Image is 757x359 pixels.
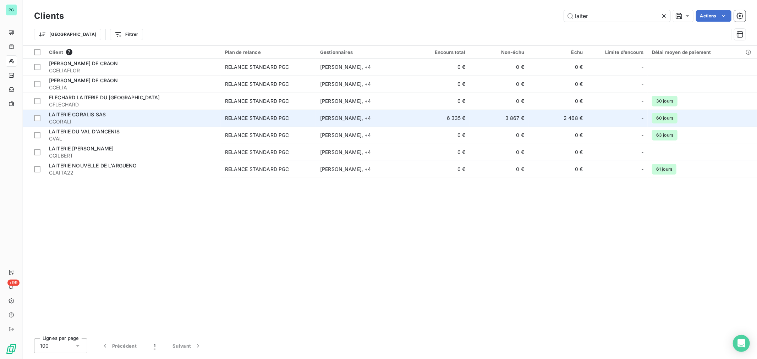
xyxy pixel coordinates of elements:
[652,130,678,140] span: 63 jours
[49,118,216,125] span: CCORALI
[49,135,216,142] span: CVAL
[533,49,583,55] div: Échu
[6,4,17,16] div: PG
[528,144,587,161] td: 0 €
[225,115,289,122] div: RELANCE STANDARD PGC
[528,59,587,76] td: 0 €
[470,59,528,76] td: 0 €
[49,169,216,176] span: CLAITA22
[49,60,118,66] span: [PERSON_NAME] DE CRAON
[733,335,750,352] div: Open Intercom Messenger
[641,98,643,105] span: -
[49,49,63,55] span: Client
[641,81,643,88] span: -
[49,111,106,117] span: LAITERIE CORALIS SAS
[320,49,407,55] div: Gestionnaires
[528,161,587,178] td: 0 €
[225,81,289,88] div: RELANCE STANDARD PGC
[470,127,528,144] td: 0 €
[528,76,587,93] td: 0 €
[564,10,670,22] input: Rechercher
[652,49,753,55] div: Délai moyen de paiement
[320,98,407,105] div: [PERSON_NAME] , + 4
[154,342,155,349] span: 1
[225,132,289,139] div: RELANCE STANDARD PGC
[320,115,407,122] div: [PERSON_NAME] , + 4
[49,152,216,159] span: CGILBERT
[411,127,470,144] td: 0 €
[411,110,470,127] td: 6 335 €
[470,93,528,110] td: 0 €
[49,128,120,134] span: LAITERIE DU VAL D'ANCENIS
[528,110,587,127] td: 2 468 €
[225,149,289,156] div: RELANCE STANDARD PGC
[411,93,470,110] td: 0 €
[470,161,528,178] td: 0 €
[93,338,145,353] button: Précédent
[411,161,470,178] td: 0 €
[66,49,72,55] span: 7
[49,94,160,100] span: FLECHARD LAITERIE DU [GEOGRAPHIC_DATA]
[641,149,643,156] span: -
[474,49,524,55] div: Non-échu
[225,63,289,71] div: RELANCE STANDARD PGC
[696,10,731,22] button: Actions
[652,113,678,123] span: 60 jours
[411,59,470,76] td: 0 €
[591,49,643,55] div: Limite d’encours
[320,63,407,71] div: [PERSON_NAME] , + 4
[320,81,407,88] div: [PERSON_NAME] , + 4
[641,115,643,122] span: -
[225,166,289,173] div: RELANCE STANDARD PGC
[34,10,64,22] h3: Clients
[320,166,407,173] div: [PERSON_NAME] , + 4
[652,164,676,175] span: 61 jours
[528,93,587,110] td: 0 €
[49,67,216,74] span: CCELIAFLOR
[225,49,312,55] div: Plan de relance
[40,342,49,349] span: 100
[110,29,143,40] button: Filtrer
[652,96,678,106] span: 30 jours
[470,144,528,161] td: 0 €
[528,127,587,144] td: 0 €
[49,77,118,83] span: [PERSON_NAME] DE CRAON
[49,84,216,91] span: CCELIA
[641,132,643,139] span: -
[320,149,407,156] div: [PERSON_NAME] , + 4
[49,145,114,151] span: LAITERIE [PERSON_NAME]
[470,110,528,127] td: 3 867 €
[225,98,289,105] div: RELANCE STANDARD PGC
[49,101,216,108] span: CFLECHARD
[470,76,528,93] td: 0 €
[49,162,137,169] span: LAITERIE NOUVELLE DE L'ARGUENO
[7,280,20,286] span: +99
[320,132,407,139] div: [PERSON_NAME] , + 4
[164,338,210,353] button: Suivant
[411,76,470,93] td: 0 €
[641,166,643,173] span: -
[6,343,17,355] img: Logo LeanPay
[641,63,643,71] span: -
[145,338,164,353] button: 1
[411,144,470,161] td: 0 €
[416,49,466,55] div: Encours total
[34,29,101,40] button: [GEOGRAPHIC_DATA]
